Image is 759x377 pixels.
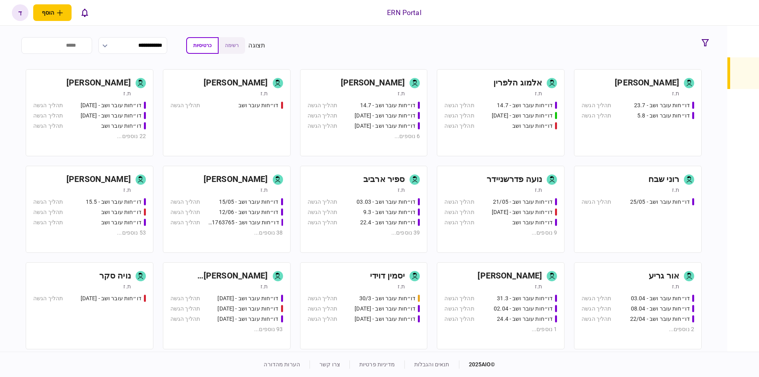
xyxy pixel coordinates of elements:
[370,270,405,282] div: יסמין דוידי
[444,112,474,120] div: תהליך הגשה
[170,218,200,227] div: תהליך הגשה
[308,122,337,130] div: תהליך הגשה
[444,325,557,333] div: 1 נוספים ...
[217,315,278,323] div: דו״חות עובר ושב - 19.3.25
[672,89,679,97] div: ת.ז
[193,43,211,48] span: כרטיסיות
[360,101,416,110] div: דו״חות עובר ושב - 14.7
[582,315,611,323] div: תהליך הגשה
[264,361,300,368] a: הערות מהדורה
[582,198,611,206] div: תהליך הגשה
[123,282,130,290] div: ת.ז
[33,4,72,21] button: פתח תפריט להוספת לקוח
[123,89,130,97] div: ת.ז
[33,101,63,110] div: תהליך הגשה
[217,305,278,313] div: דו״חות עובר ושב - 19.3.25
[204,77,268,89] div: [PERSON_NAME]
[308,229,420,237] div: 39 נוספים ...
[308,101,337,110] div: תהליך הגשה
[672,186,679,194] div: ת.ז
[359,294,416,303] div: דו״חות עובר ושב - 30/3
[355,305,415,313] div: דו״חות עובר ושב - 31.08.25
[308,208,337,216] div: תהליך הגשה
[300,69,428,156] a: [PERSON_NAME]ת.זדו״חות עובר ושב - 14.7תהליך הגשהדו״חות עובר ושב - 23.7.25תהליך הגשהדו״חות עובר וש...
[493,198,553,206] div: דו״חות עובר ושב - 21/05
[170,229,283,237] div: 38 נוספים ...
[163,69,291,156] a: [PERSON_NAME]ת.זדו״חות עובר ושבתהליך הגשה
[217,294,278,303] div: דו״חות עובר ושב - 19/03/2025
[225,43,239,48] span: רשימה
[444,122,474,130] div: תהליך הגשה
[163,166,291,253] a: [PERSON_NAME]ת.זדו״חות עובר ושב - 15/05תהליך הגשהדו״חות עובר ושב - 12/06תהליך הגשהדו״חות עובר ושב...
[582,101,611,110] div: תהליך הגשה
[33,208,63,216] div: תהליך הגשה
[630,198,690,206] div: דו״חות עובר ושב - 25/05
[101,218,142,227] div: דו״חות עובר ושב
[33,198,63,206] div: תהליך הגשה
[512,122,553,130] div: דו״חות עובר ושב
[208,218,279,227] div: דו״חות עובר ושב - 511763765 18/06
[631,305,690,313] div: דו״חות עובר ושב - 08.04
[634,101,690,110] div: דו״חות עובר ושב - 23.7
[86,198,142,206] div: דו״חות עובר ושב - 15.5
[101,208,142,216] div: דו״חות עובר ושב
[444,218,474,227] div: תהליך הגשה
[170,294,200,303] div: תהליך הגשה
[360,218,416,227] div: דו״חות עובר ושב - 22.4
[163,262,291,349] a: [PERSON_NAME] [PERSON_NAME]ת.זדו״חות עובר ושב - 19/03/2025תהליך הגשהדו״חות עובר ושב - 19.3.25תהלי...
[497,101,553,110] div: דו״חות עובר ושב - 14.7
[186,37,219,54] button: כרטיסיות
[170,198,200,206] div: תהליך הגשה
[308,315,337,323] div: תהליך הגשה
[66,173,131,186] div: [PERSON_NAME]
[444,198,474,206] div: תהליך הגשה
[204,173,268,186] div: [PERSON_NAME]
[574,69,702,156] a: [PERSON_NAME]ת.זדו״חות עובר ושב - 23.7תהליך הגשהדו״חות עובר ושב - 5.8תהליך הגשה
[308,294,337,303] div: תהליך הגשה
[444,101,474,110] div: תהליך הגשה
[170,208,200,216] div: תהליך הגשה
[33,229,146,237] div: 53 נוספים ...
[355,122,415,130] div: דו״חות עובר ושב - 24.7.25
[308,132,420,140] div: 6 נוספים ...
[308,112,337,120] div: תהליך הגשה
[33,132,146,140] div: 22 נוספים ...
[261,186,268,194] div: ת.ז
[487,173,542,186] div: נועה פדרשניידר
[170,325,283,333] div: 93 נוספים ...
[33,112,63,120] div: תהליך הגשה
[444,208,474,216] div: תהליך הגשה
[535,282,542,290] div: ת.ז
[248,41,265,50] div: תצוגה
[363,208,416,216] div: דו״חות עובר ושב - 9.3
[492,208,553,216] div: דו״חות עובר ושב - 03/06/25
[414,361,449,368] a: תנאים והגבלות
[219,198,279,206] div: דו״חות עובר ושב - 15/05
[170,315,200,323] div: תהליך הגשה
[582,294,611,303] div: תהליך הגשה
[355,112,415,120] div: דו״חות עובר ושב - 23.7.25
[615,77,679,89] div: [PERSON_NAME]
[81,101,142,110] div: דו״חות עובר ושב - 25.06.25
[33,122,63,130] div: תהליך הגשה
[444,305,474,313] div: תהליך הגשה
[81,112,142,120] div: דו״חות עובר ושב - 26.06.25
[66,77,131,89] div: [PERSON_NAME]
[26,69,153,156] a: [PERSON_NAME]ת.זדו״חות עובר ושב - 25.06.25תהליך הגשהדו״חות עובר ושב - 26.06.25תהליך הגשהדו״חות עו...
[261,89,268,97] div: ת.ז
[398,186,405,194] div: ת.ז
[574,262,702,349] a: אור גריעת.זדו״חות עובר ושב - 03.04תהליך הגשהדו״חות עובר ושב - 08.04תהליך הגשהדו״חות עובר ושב - 22...
[12,4,28,21] button: ד
[363,173,405,186] div: ספיר ארביב
[219,37,245,54] button: רשימה
[308,305,337,313] div: תהליך הגשה
[494,305,553,313] div: דו״חות עובר ושב - 02.04
[238,101,279,110] div: דו״חות עובר ושב
[33,294,63,303] div: תהליך הגשה
[359,361,395,368] a: מדיניות פרטיות
[582,112,611,120] div: תהליך הגשה
[123,186,130,194] div: ת.ז
[637,112,690,120] div: דו״חות עובר ושב - 5.8
[300,262,428,349] a: יסמין דוידית.זדו״חות עובר ושב - 30/3תהליך הגשהדו״חות עובר ושב - 31.08.25תהליך הגשהדו״חות עובר ושב...
[459,360,495,369] div: © 2025 AIO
